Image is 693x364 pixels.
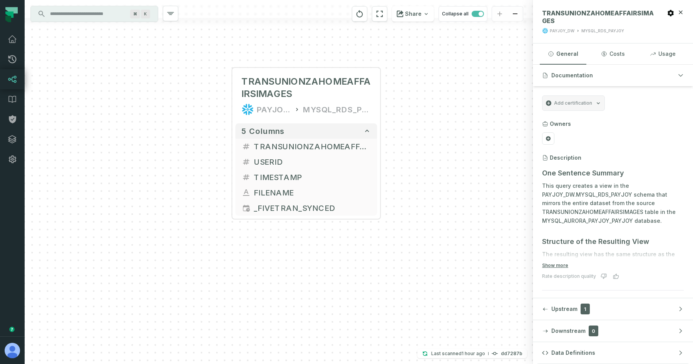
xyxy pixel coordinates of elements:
div: MYSQL_RDS_PAYJOY [303,103,371,115]
span: TRANSUNIONZAHOMEAFFAIRSIMAGES [241,75,371,100]
h3: Owners [550,120,571,128]
button: USERID [235,154,377,169]
span: TIMESTAMP [254,171,371,183]
span: TRANSUNIONZAHOMEAFFAIRSIMAGEID [254,140,371,152]
span: 0 [589,326,598,336]
span: Press ⌘ + K to focus the search bar [130,10,140,18]
span: string [241,188,251,197]
span: TRANSUNIONZAHOMEAFFAIRSIMAGES [542,9,656,25]
span: 1 [581,304,590,314]
span: Press ⌘ + K to focus the search bar [141,10,150,18]
h3: One Sentence Summary [542,168,684,179]
span: Documentation [551,72,593,79]
button: Usage [639,43,686,64]
h4: dd7287b [501,351,522,356]
button: Documentation [533,65,693,86]
button: TIMESTAMP [235,169,377,185]
button: Data Definitions [533,342,693,364]
span: Data Definitions [551,349,595,357]
span: FILENAME [254,187,371,198]
button: FILENAME [235,185,377,200]
span: USERID [254,156,371,167]
p: Last scanned [431,350,485,357]
h3: Description [550,154,581,162]
div: PAYJOY_DW [550,28,574,34]
relative-time: Sep 30, 2025, 4:30 PM GMT+3 [462,351,485,356]
button: General [540,43,586,64]
p: This query creates a view in the PAYJOY_DW.MYSQL_RDS_PAYJOY schema that mirrors the entire datase... [542,182,684,225]
h3: Structure of the Resulting View [542,236,684,247]
button: Share [392,6,434,22]
button: Show more [542,262,568,269]
span: 5 columns [241,126,285,135]
button: Downstream0 [533,320,693,342]
div: Rate description quality [542,273,596,279]
button: Last scanned[DATE] 4:30:51 PMdd7287b [417,349,527,358]
button: zoom out [507,7,523,22]
span: timestamp [241,203,251,212]
img: avatar of Aviel Bar-Yossef [5,343,20,358]
div: PAYJOY_DW [257,103,291,115]
span: Add certification [554,100,592,106]
span: decimal [241,157,251,166]
button: Collapse all [439,6,487,22]
button: Upstream1 [533,298,693,320]
button: _FIVETRAN_SYNCED [235,200,377,215]
span: Upstream [551,305,577,313]
div: Tooltip anchor [8,326,15,333]
span: Downstream [551,327,586,335]
span: decimal [241,142,251,151]
button: Costs [589,43,636,64]
span: decimal [241,172,251,182]
button: Add certification [542,95,605,111]
span: _FIVETRAN_SYNCED [254,202,371,214]
div: MYSQL_RDS_PAYJOY [581,28,624,34]
button: TRANSUNIONZAHOMEAFFAIRSIMAGEID [235,139,377,154]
